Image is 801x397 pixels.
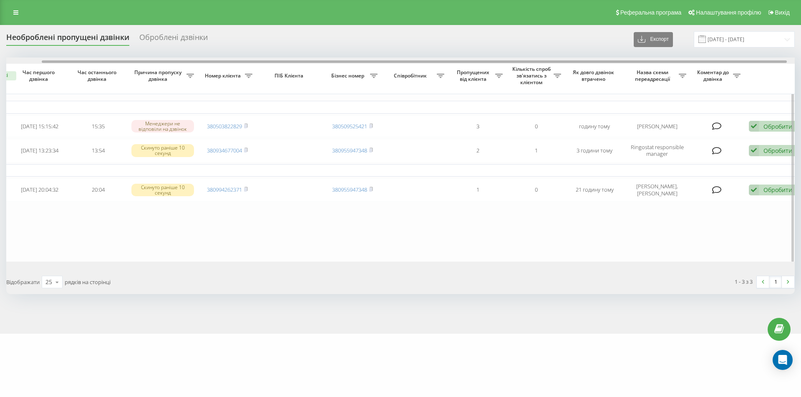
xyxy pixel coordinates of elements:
[763,147,792,155] div: Обробити
[763,186,792,194] div: Обробити
[45,278,52,286] div: 25
[448,178,507,202] td: 1
[763,122,792,130] div: Обробити
[620,9,682,16] span: Реферальна програма
[69,178,127,202] td: 20:04
[507,139,565,162] td: 1
[139,33,208,46] div: Оброблені дзвінки
[624,115,690,137] td: [PERSON_NAME]
[775,9,790,16] span: Вихід
[202,72,245,79] span: Номер клієнта
[448,139,507,162] td: 2
[453,69,495,82] span: Пропущених від клієнта
[10,115,69,137] td: [DATE] 15:15:42
[6,278,40,286] span: Відображати
[332,147,367,154] a: 380955947348
[332,186,367,193] a: 380955947348
[695,69,733,82] span: Коментар до дзвінка
[207,186,242,193] a: 380994262371
[507,115,565,137] td: 0
[17,69,62,82] span: Час першого дзвінка
[624,178,690,202] td: [PERSON_NAME], [PERSON_NAME]
[131,120,194,132] div: Менеджери не відповіли на дзвінок
[696,9,761,16] span: Налаштування профілю
[572,69,617,82] span: Як довго дзвінок втрачено
[624,139,690,162] td: Ringostat responsible manager
[565,115,624,137] td: годину тому
[769,276,782,288] a: 1
[332,122,367,130] a: 380509525421
[448,115,507,137] td: 3
[10,178,69,202] td: [DATE] 20:04:32
[207,147,242,154] a: 380934677004
[65,278,111,286] span: рядків на сторінці
[511,66,554,85] span: Кількість спроб зв'язатись з клієнтом
[628,69,679,82] span: Назва схеми переадресації
[327,72,370,79] span: Бізнес номер
[773,350,793,370] div: Open Intercom Messenger
[565,178,624,202] td: 21 годину тому
[264,72,316,79] span: ПІБ Клієнта
[131,184,194,196] div: Скинуто раніше 10 секунд
[131,144,194,157] div: Скинуто раніше 10 секунд
[76,69,121,82] span: Час останнього дзвінка
[131,69,186,82] span: Причина пропуску дзвінка
[10,139,69,162] td: [DATE] 13:23:34
[386,72,437,79] span: Співробітник
[69,115,127,137] td: 15:35
[69,139,127,162] td: 13:54
[207,122,242,130] a: 380503822829
[634,32,673,47] button: Експорт
[507,178,565,202] td: 0
[735,277,753,286] div: 1 - 3 з 3
[6,33,129,46] div: Необроблені пропущені дзвінки
[565,139,624,162] td: 3 години тому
